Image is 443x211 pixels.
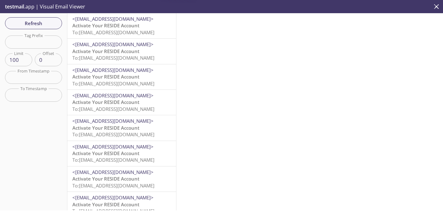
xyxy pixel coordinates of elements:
[72,182,154,189] span: To: [EMAIL_ADDRESS][DOMAIN_NAME]
[72,143,154,150] span: <[EMAIL_ADDRESS][DOMAIN_NAME]>
[72,194,154,201] span: <[EMAIL_ADDRESS][DOMAIN_NAME]>
[5,3,24,10] span: testmail
[72,16,154,22] span: <[EMAIL_ADDRESS][DOMAIN_NAME]>
[67,39,176,64] div: <[EMAIL_ADDRESS][DOMAIN_NAME]>Activate Your RESIDE AccountTo:[EMAIL_ADDRESS][DOMAIN_NAME]
[67,90,176,115] div: <[EMAIL_ADDRESS][DOMAIN_NAME]>Activate Your RESIDE AccountTo:[EMAIL_ADDRESS][DOMAIN_NAME]
[67,166,176,192] div: <[EMAIL_ADDRESS][DOMAIN_NAME]>Activate Your RESIDE AccountTo:[EMAIL_ADDRESS][DOMAIN_NAME]
[67,115,176,140] div: <[EMAIL_ADDRESS][DOMAIN_NAME]>Activate Your RESIDE AccountTo:[EMAIL_ADDRESS][DOMAIN_NAME]
[72,22,139,29] span: Activate Your RESIDE Account
[72,67,154,73] span: <[EMAIL_ADDRESS][DOMAIN_NAME]>
[72,169,154,175] span: <[EMAIL_ADDRESS][DOMAIN_NAME]>
[10,19,57,27] span: Refresh
[72,55,154,61] span: To: [EMAIL_ADDRESS][DOMAIN_NAME]
[5,17,62,29] button: Refresh
[72,125,139,131] span: Activate Your RESIDE Account
[67,64,176,89] div: <[EMAIL_ADDRESS][DOMAIN_NAME]>Activate Your RESIDE AccountTo:[EMAIL_ADDRESS][DOMAIN_NAME]
[72,106,154,112] span: To: [EMAIL_ADDRESS][DOMAIN_NAME]
[72,73,139,80] span: Activate Your RESIDE Account
[72,157,154,163] span: To: [EMAIL_ADDRESS][DOMAIN_NAME]
[72,99,139,105] span: Activate Your RESIDE Account
[72,131,154,138] span: To: [EMAIL_ADDRESS][DOMAIN_NAME]
[72,48,139,54] span: Activate Your RESIDE Account
[72,118,154,124] span: <[EMAIL_ADDRESS][DOMAIN_NAME]>
[72,29,154,35] span: To: [EMAIL_ADDRESS][DOMAIN_NAME]
[72,176,139,182] span: Activate Your RESIDE Account
[67,13,176,38] div: <[EMAIL_ADDRESS][DOMAIN_NAME]>Activate Your RESIDE AccountTo:[EMAIL_ADDRESS][DOMAIN_NAME]
[72,92,154,99] span: <[EMAIL_ADDRESS][DOMAIN_NAME]>
[72,201,139,208] span: Activate Your RESIDE Account
[72,41,154,47] span: <[EMAIL_ADDRESS][DOMAIN_NAME]>
[67,141,176,166] div: <[EMAIL_ADDRESS][DOMAIN_NAME]>Activate Your RESIDE AccountTo:[EMAIL_ADDRESS][DOMAIN_NAME]
[72,150,139,156] span: Activate Your RESIDE Account
[72,80,154,87] span: To: [EMAIL_ADDRESS][DOMAIN_NAME]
